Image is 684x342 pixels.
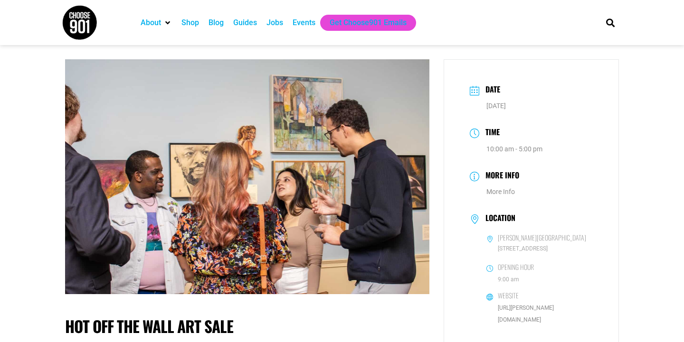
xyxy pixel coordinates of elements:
[293,17,315,28] a: Events
[481,213,515,225] h3: Location
[486,244,593,253] span: [STREET_ADDRESS]
[481,83,500,97] h3: Date
[209,17,224,28] a: Blog
[481,169,519,183] h3: More Info
[498,263,534,271] h6: Opening Hour
[498,305,554,323] a: [URL][PERSON_NAME][DOMAIN_NAME]
[136,15,590,31] nav: Main nav
[136,15,177,31] div: About
[481,126,500,140] h3: Time
[486,102,506,110] span: [DATE]
[181,17,199,28] a: Shop
[486,274,534,286] span: 9:00 am
[486,145,542,153] abbr: 10:00 am - 5:00 pm
[498,291,519,300] h6: Website
[330,17,407,28] a: Get Choose901 Emails
[486,188,515,195] a: More Info
[233,17,257,28] a: Guides
[65,317,429,336] h1: Hot Off the Wall Art Sale
[603,15,618,30] div: Search
[141,17,161,28] a: About
[266,17,283,28] a: Jobs
[498,233,586,242] h6: [PERSON_NAME][GEOGRAPHIC_DATA]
